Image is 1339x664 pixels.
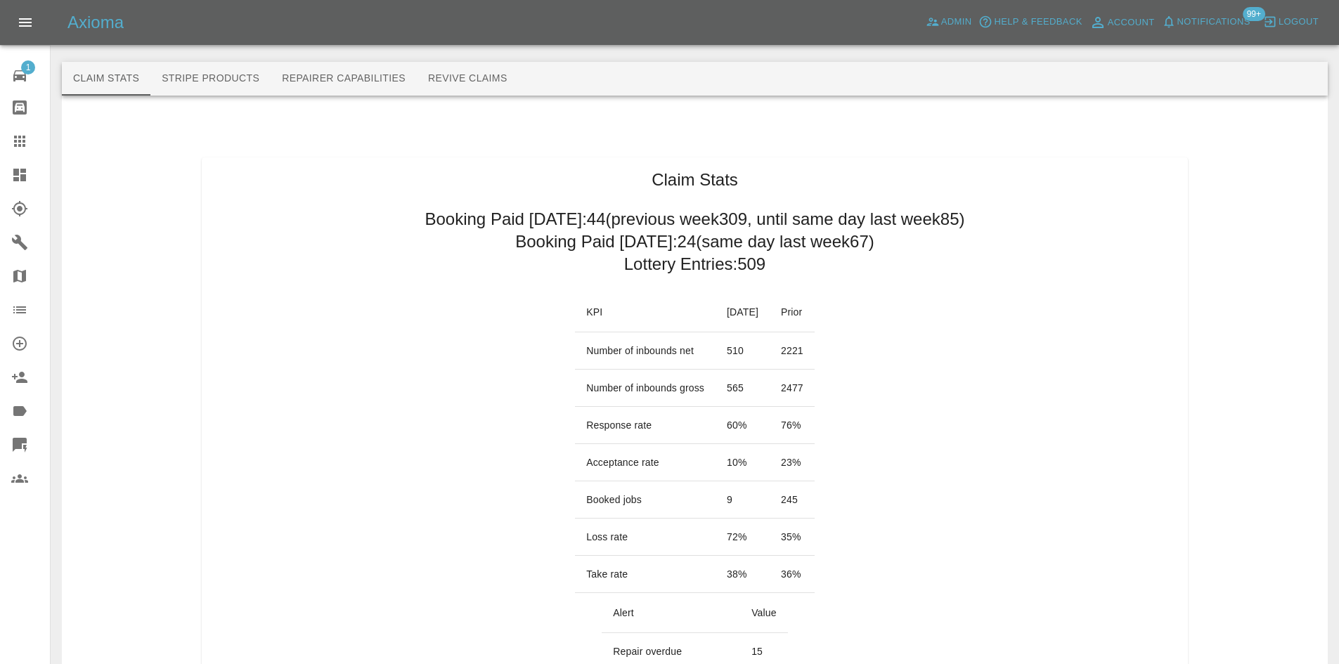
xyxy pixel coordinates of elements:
td: 2477 [770,370,815,407]
h2: Lottery Entries: 509 [624,253,765,275]
button: Help & Feedback [975,11,1085,33]
button: Notifications [1158,11,1254,33]
th: Value [740,593,788,633]
span: Admin [941,14,972,30]
h2: Booking Paid [DATE]: 24 (same day last week 67 ) [515,230,874,253]
td: Number of inbounds net [575,332,716,370]
span: Logout [1279,14,1319,30]
td: Response rate [575,407,716,444]
td: 23 % [770,444,815,481]
td: 565 [716,370,770,407]
th: Alert [602,593,740,633]
a: Account [1086,11,1158,34]
td: Take rate [575,556,716,593]
td: 2221 [770,332,815,370]
button: Open drawer [8,6,42,39]
span: Account [1108,15,1155,31]
td: Loss rate [575,519,716,556]
span: Notifications [1177,14,1250,30]
h5: Axioma [67,11,124,34]
td: 60 % [716,407,770,444]
span: 1 [21,60,35,74]
td: 38 % [716,556,770,593]
button: Repairer Capabilities [271,62,417,96]
button: Logout [1260,11,1322,33]
td: Acceptance rate [575,444,716,481]
td: 76 % [770,407,815,444]
h2: Booking Paid [DATE]: 44 (previous week 309 , until same day last week 85 ) [425,208,964,230]
td: 72 % [716,519,770,556]
th: KPI [575,292,716,332]
td: Booked jobs [575,481,716,519]
td: 245 [770,481,815,519]
button: Claim Stats [62,62,150,96]
td: 10 % [716,444,770,481]
button: Revive Claims [417,62,519,96]
td: 36 % [770,556,815,593]
span: Help & Feedback [994,14,1082,30]
th: [DATE] [716,292,770,332]
th: Prior [770,292,815,332]
td: Number of inbounds gross [575,370,716,407]
td: 35 % [770,519,815,556]
td: 510 [716,332,770,370]
td: 9 [716,481,770,519]
button: Stripe Products [150,62,271,96]
span: 99+ [1243,7,1265,21]
a: Admin [922,11,976,33]
h1: Claim Stats [652,169,738,191]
